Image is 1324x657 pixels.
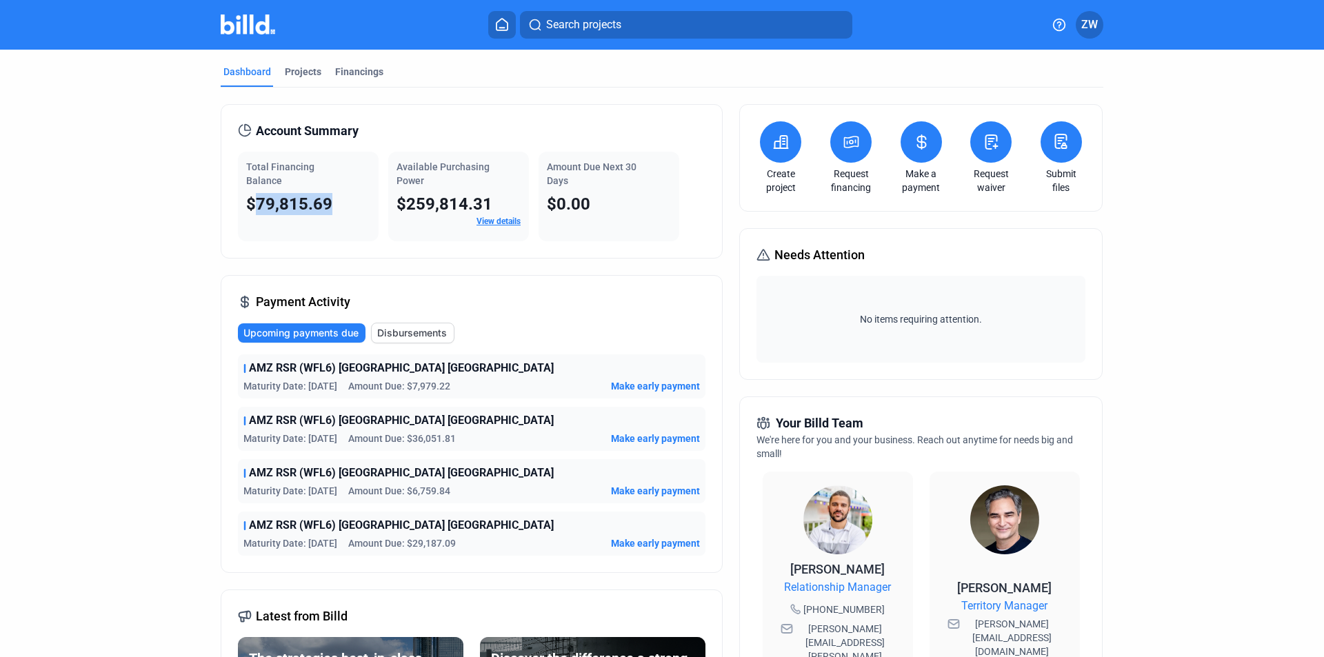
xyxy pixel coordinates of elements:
button: Search projects [520,11,852,39]
span: Maturity Date: [DATE] [243,484,337,498]
span: Total Financing Balance [246,161,314,186]
span: Upcoming payments due [243,326,359,340]
span: Maturity Date: [DATE] [243,379,337,393]
a: Create project [756,167,805,194]
button: Make early payment [611,432,700,445]
button: Make early payment [611,536,700,550]
span: Amount Due Next 30 Days [547,161,636,186]
span: Disbursements [377,326,447,340]
span: AMZ RSR (WFL6) [GEOGRAPHIC_DATA] [GEOGRAPHIC_DATA] [249,412,554,429]
span: AMZ RSR (WFL6) [GEOGRAPHIC_DATA] [GEOGRAPHIC_DATA] [249,360,554,376]
span: Maturity Date: [DATE] [243,536,337,550]
span: [PHONE_NUMBER] [803,603,885,616]
a: Request financing [827,167,875,194]
a: View details [477,216,521,226]
span: Available Purchasing Power [397,161,490,186]
span: [PERSON_NAME] [957,580,1052,595]
img: Relationship Manager [803,485,872,554]
a: Submit files [1037,167,1085,194]
span: Your Billd Team [776,414,863,433]
span: ZW [1081,17,1098,33]
a: Request waiver [967,167,1015,194]
span: Needs Attention [774,245,865,265]
span: AMZ RSR (WFL6) [GEOGRAPHIC_DATA] [GEOGRAPHIC_DATA] [249,517,554,534]
span: $259,814.31 [397,194,492,214]
span: No items requiring attention. [762,312,1079,326]
img: Territory Manager [970,485,1039,554]
button: Make early payment [611,379,700,393]
span: Territory Manager [961,598,1047,614]
a: Make a payment [897,167,945,194]
div: Projects [285,65,321,79]
span: Amount Due: $7,979.22 [348,379,450,393]
span: Amount Due: $36,051.81 [348,432,456,445]
button: ZW [1076,11,1103,39]
span: AMZ RSR (WFL6) [GEOGRAPHIC_DATA] [GEOGRAPHIC_DATA] [249,465,554,481]
span: [PERSON_NAME] [790,562,885,576]
div: Dashboard [223,65,271,79]
span: Amount Due: $6,759.84 [348,484,450,498]
img: Billd Company Logo [221,14,275,34]
span: We're here for you and your business. Reach out anytime for needs big and small! [756,434,1073,459]
span: Amount Due: $29,187.09 [348,536,456,550]
button: Make early payment [611,484,700,498]
span: Account Summary [256,121,359,141]
span: Search projects [546,17,621,33]
button: Disbursements [371,323,454,343]
span: Payment Activity [256,292,350,312]
span: Relationship Manager [784,579,891,596]
span: $0.00 [547,194,590,214]
span: Latest from Billd [256,607,348,626]
span: Maturity Date: [DATE] [243,432,337,445]
button: Upcoming payments due [238,323,365,343]
div: Financings [335,65,383,79]
span: $79,815.69 [246,194,332,214]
